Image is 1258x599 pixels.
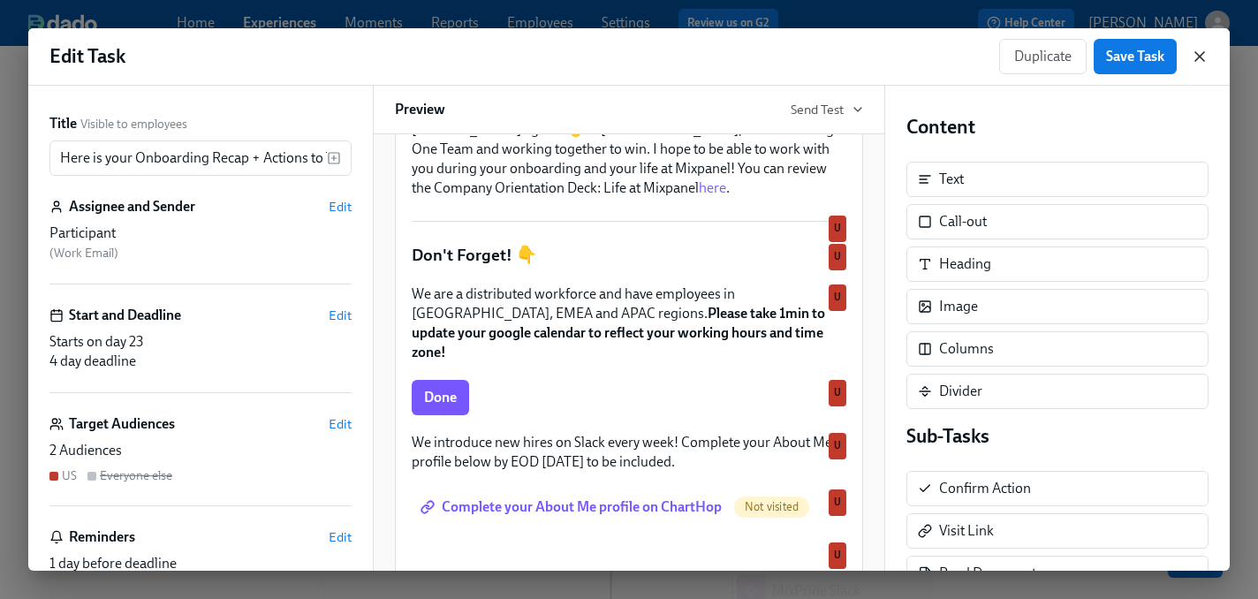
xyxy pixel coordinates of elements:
span: ( Work Email ) [49,246,118,261]
div: HiParticipant:First Name, [PERSON_NAME] again! 👋 At [GEOGRAPHIC_DATA], we value being One Team an... [410,85,848,200]
div: Visit Link [939,521,994,541]
button: Send Test [791,101,863,118]
div: U [410,541,848,555]
div: We introduce new hires on Slack every week! Complete your About Me profile below by EOD [DATE] to... [410,431,848,474]
div: DoneU [410,378,848,417]
span: Save Task [1106,48,1164,65]
div: U [410,214,848,228]
div: Complete your About Me profile on ChartHopNot visitedU [410,488,848,527]
div: 1 day before deadline [49,554,352,573]
h6: Reminders [69,527,135,547]
h6: Target Audiences [69,414,175,434]
h4: Content [906,114,1209,140]
div: Used by US audience [829,244,846,270]
div: Heading [939,254,991,274]
button: Save Task [1094,39,1177,74]
button: Edit [329,415,352,433]
div: Image [906,289,1209,324]
div: Heading [906,246,1209,282]
button: Duplicate [999,39,1087,74]
h6: Preview [395,100,445,119]
h6: Assignee and Sender [69,197,195,216]
div: Read Document [939,564,1036,583]
div: Divider [906,374,1209,409]
div: Don't Forget! 👇U [410,242,848,269]
div: Divider [939,382,982,401]
div: We are a distributed workforce and have employees in [GEOGRAPHIC_DATA], EMEA and APAC regions.Ple... [410,283,848,364]
div: Used by US audience [829,542,846,569]
span: Duplicate [1014,48,1072,65]
span: Visible to employees [80,116,187,133]
div: Used by US audience [829,433,846,459]
h1: Edit Task [49,43,125,70]
div: Columns [939,339,994,359]
div: Everyone else [100,467,172,484]
h6: Start and Deadline [69,306,181,325]
div: US [62,467,77,484]
button: Edit [329,198,352,216]
label: Title [49,114,77,133]
div: Used by US audience [829,489,846,516]
div: Target AudiencesEdit2 AudiencesUSEveryone else [49,414,352,506]
div: Columns [906,331,1209,367]
div: Image [939,297,978,316]
button: Edit [329,528,352,546]
div: Used by US audience [829,216,846,242]
div: Starts on day 23 [49,332,352,352]
div: Text [939,170,964,189]
div: Call-out [906,204,1209,239]
div: Text [906,162,1209,197]
div: Assignee and SenderEditParticipant (Work Email) [49,197,352,284]
button: Edit [329,307,352,324]
div: Call-out [939,212,987,231]
div: Read Document [906,556,1209,591]
svg: Insert text variable [327,151,341,165]
div: Visit Link [906,513,1209,549]
div: Confirm Action [906,471,1209,506]
div: Used by US audience [829,284,846,311]
h4: Sub-Tasks [906,423,1209,450]
div: Confirm Action [939,479,1031,498]
div: Used by US audience [829,380,846,406]
div: Participant [49,224,352,243]
div: Start and DeadlineEditStarts on day 234 day deadline [49,306,352,393]
span: 4 day deadline [49,353,136,369]
div: 2 Audiences [49,441,352,460]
